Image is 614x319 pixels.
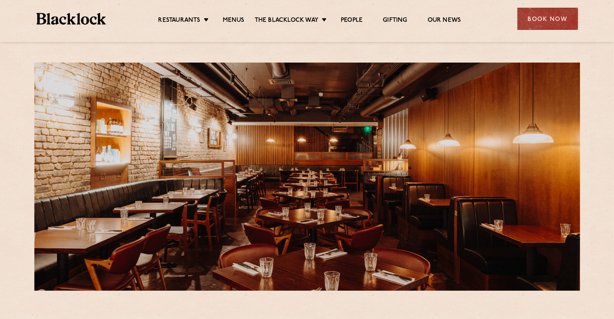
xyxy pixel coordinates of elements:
a: The Blacklock Way [255,17,319,25]
a: Menus [223,17,245,25]
a: Restaurants [158,17,200,25]
img: BL_Textured_Logo-footer-cropped.svg [36,13,106,25]
a: Gifting [383,17,407,25]
a: Our News [428,17,461,25]
a: People [341,17,363,25]
div: Book Now [517,8,578,30]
